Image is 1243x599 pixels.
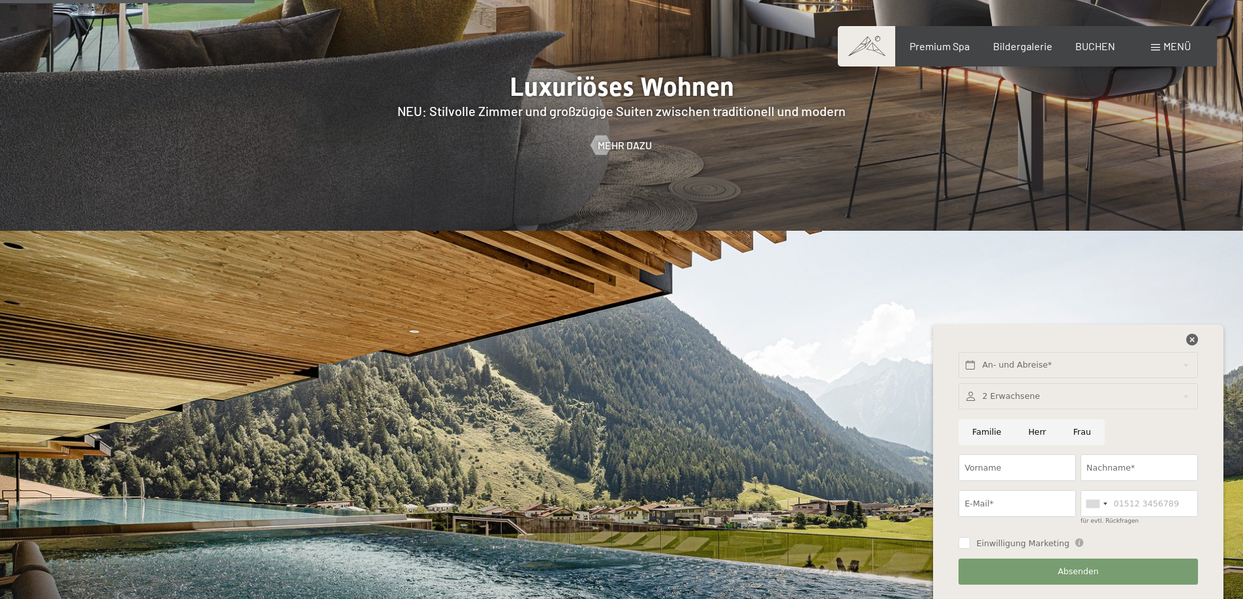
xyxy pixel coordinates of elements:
[959,559,1197,585] button: Absenden
[1081,491,1111,516] div: Germany (Deutschland): +49
[1081,490,1198,517] input: 01512 3456789
[976,538,1069,549] span: Einwilligung Marketing
[1081,518,1139,524] label: für evtl. Rückfragen
[591,138,652,153] a: Mehr dazu
[1075,40,1115,52] a: BUCHEN
[993,40,1052,52] a: Bildergalerie
[910,40,970,52] a: Premium Spa
[1058,566,1099,577] span: Absenden
[598,138,652,153] span: Mehr dazu
[1163,40,1191,52] span: Menü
